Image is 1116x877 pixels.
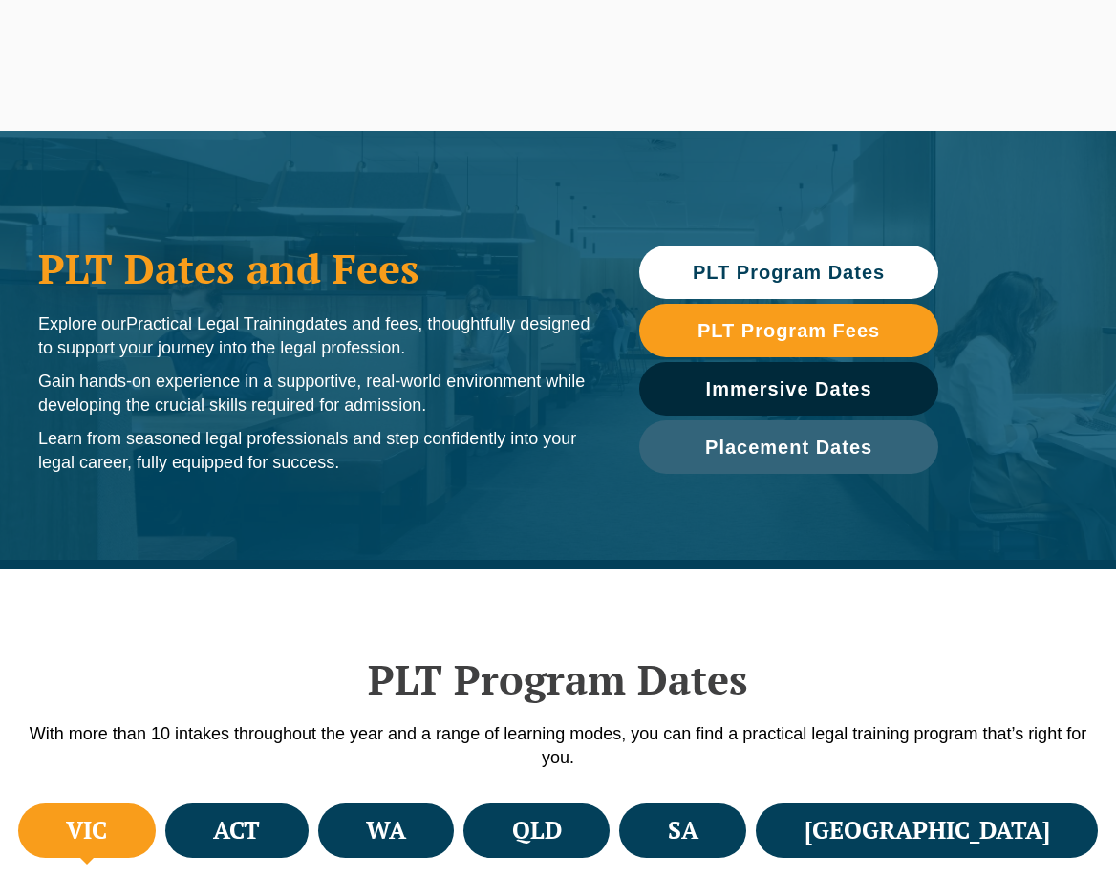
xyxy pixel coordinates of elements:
[639,362,937,416] a: Immersive Dates
[66,815,107,846] h4: VIC
[19,655,1097,703] h2: PLT Program Dates
[697,321,880,340] span: PLT Program Fees
[126,314,305,333] span: Practical Legal Training
[639,246,937,299] a: PLT Program Dates
[38,312,601,360] p: Explore our dates and fees, thoughtfully designed to support your journey into the legal profession.
[38,427,601,475] p: Learn from seasoned legal professionals and step confidently into your legal career, fully equipp...
[512,815,562,846] h4: QLD
[805,815,1050,846] h4: [GEOGRAPHIC_DATA]
[639,304,937,357] a: PLT Program Fees
[693,263,885,282] span: PLT Program Dates
[706,379,872,398] span: Immersive Dates
[705,438,872,457] span: Placement Dates
[213,815,260,846] h4: ACT
[19,722,1097,770] p: With more than 10 intakes throughout the year and a range of learning modes, you can find a pract...
[38,245,601,292] h1: PLT Dates and Fees
[639,420,937,474] a: Placement Dates
[668,815,698,846] h4: SA
[38,370,601,417] p: Gain hands-on experience in a supportive, real-world environment while developing the crucial ski...
[366,815,406,846] h4: WA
